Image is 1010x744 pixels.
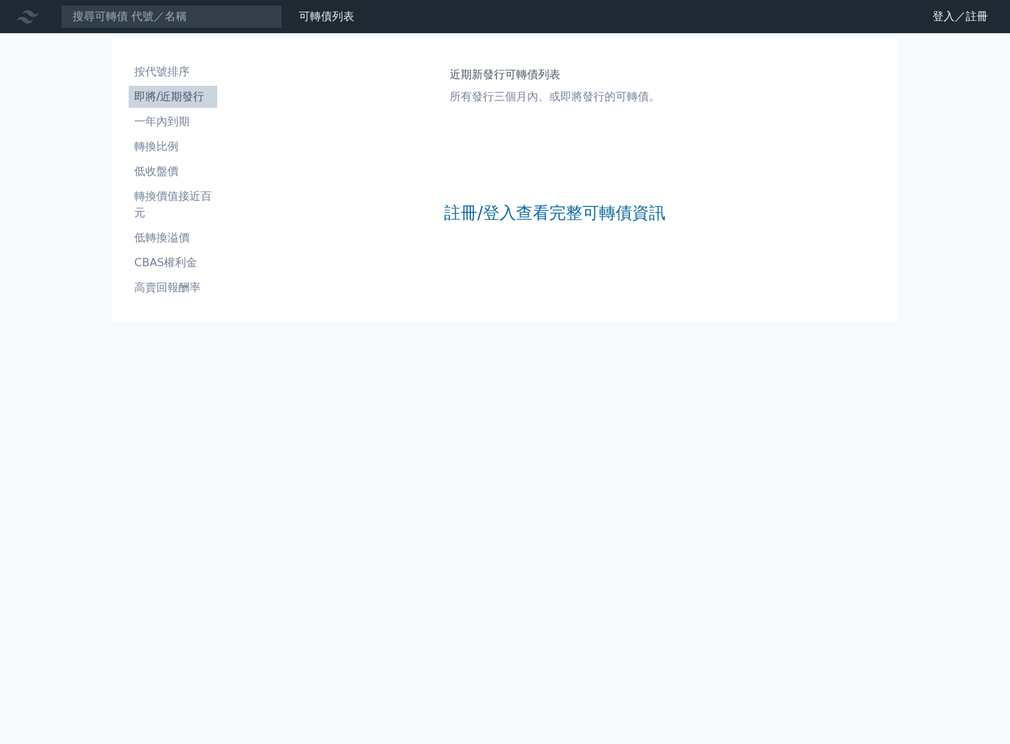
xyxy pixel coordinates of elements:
a: 一年內到期 [129,111,217,133]
li: CBAS權利金 [129,254,217,271]
li: 高賣回報酬率 [129,279,217,296]
a: CBAS權利金 [129,252,217,274]
p: 所有發行三個月內、或即將發行的可轉債。 [450,89,660,105]
h1: 近期新發行可轉債列表 [450,66,660,83]
a: 登入／註冊 [921,6,999,28]
li: 一年內到期 [129,113,217,130]
li: 轉換比例 [129,138,217,155]
a: 低收盤價 [129,160,217,183]
a: 高賣回報酬率 [129,277,217,299]
li: 低轉換溢價 [129,230,217,246]
a: 轉換價值接近百元 [129,185,217,224]
li: 即將/近期發行 [129,89,217,105]
li: 低收盤價 [129,163,217,180]
li: 轉換價值接近百元 [129,188,217,221]
a: 註冊/登入查看完整可轉債資訊 [444,202,665,224]
a: 低轉換溢價 [129,227,217,249]
a: 可轉債列表 [299,10,354,23]
a: 即將/近期發行 [129,86,217,108]
li: 按代號排序 [129,64,217,80]
a: 按代號排序 [129,61,217,83]
a: 轉換比例 [129,136,217,158]
input: 搜尋可轉債 代號／名稱 [61,5,282,28]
